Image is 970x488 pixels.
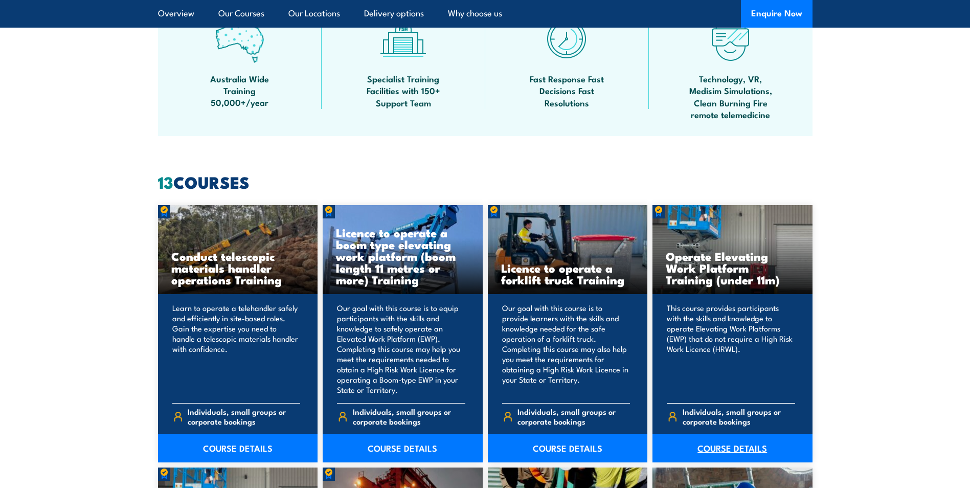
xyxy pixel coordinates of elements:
a: COURSE DETAILS [652,434,813,462]
h3: Conduct telescopic materials handler operations Training [171,250,305,285]
p: This course provides participants with the skills and knowledge to operate Elevating Work Platfor... [667,303,795,395]
img: tech-icon [706,14,755,63]
span: Individuals, small groups or corporate bookings [188,407,300,426]
img: fast-icon [543,14,591,63]
a: COURSE DETAILS [158,434,318,462]
span: Fast Response Fast Decisions Fast Resolutions [521,73,613,108]
h2: COURSES [158,174,813,189]
span: Specialist Training Facilities with 150+ Support Team [357,73,449,108]
p: Our goal with this course is to equip participants with the skills and knowledge to safely operat... [337,303,465,395]
span: Technology, VR, Medisim Simulations, Clean Burning Fire remote telemedicine [685,73,777,121]
span: Individuals, small groups or corporate bookings [353,407,465,426]
img: auswide-icon [215,14,264,63]
img: facilities-icon [379,14,427,63]
span: Individuals, small groups or corporate bookings [517,407,630,426]
a: COURSE DETAILS [488,434,648,462]
h3: Operate Elevating Work Platform Training (under 11m) [666,250,799,285]
span: Australia Wide Training 50,000+/year [194,73,286,108]
span: Individuals, small groups or corporate bookings [683,407,795,426]
p: Learn to operate a telehandler safely and efficiently in site-based roles. Gain the expertise you... [172,303,301,395]
strong: 13 [158,169,173,194]
p: Our goal with this course is to provide learners with the skills and knowledge needed for the saf... [502,303,630,395]
a: COURSE DETAILS [323,434,483,462]
h3: Licence to operate a forklift truck Training [501,262,635,285]
h3: Licence to operate a boom type elevating work platform (boom length 11 metres or more) Training [336,227,469,285]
